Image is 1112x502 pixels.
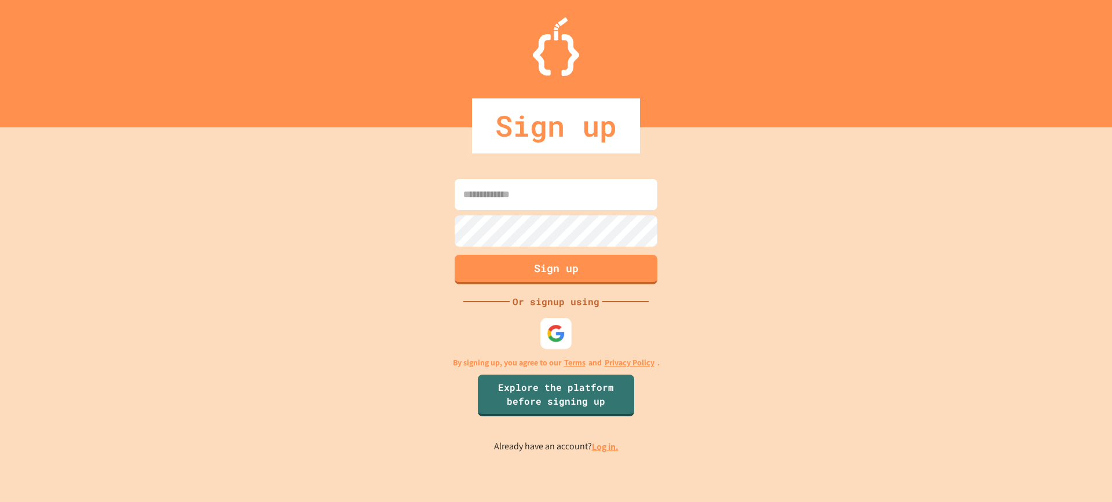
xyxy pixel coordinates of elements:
div: Sign up [472,98,640,153]
a: Privacy Policy [605,357,654,369]
button: Sign up [455,255,657,284]
a: Terms [564,357,586,369]
a: Explore the platform before signing up [478,375,634,416]
p: Already have an account? [494,439,619,454]
a: Log in. [592,441,619,453]
img: Logo.svg [533,17,579,76]
p: By signing up, you agree to our and . [453,357,660,369]
img: google-icon.svg [547,324,565,342]
div: Or signup using [510,295,602,309]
